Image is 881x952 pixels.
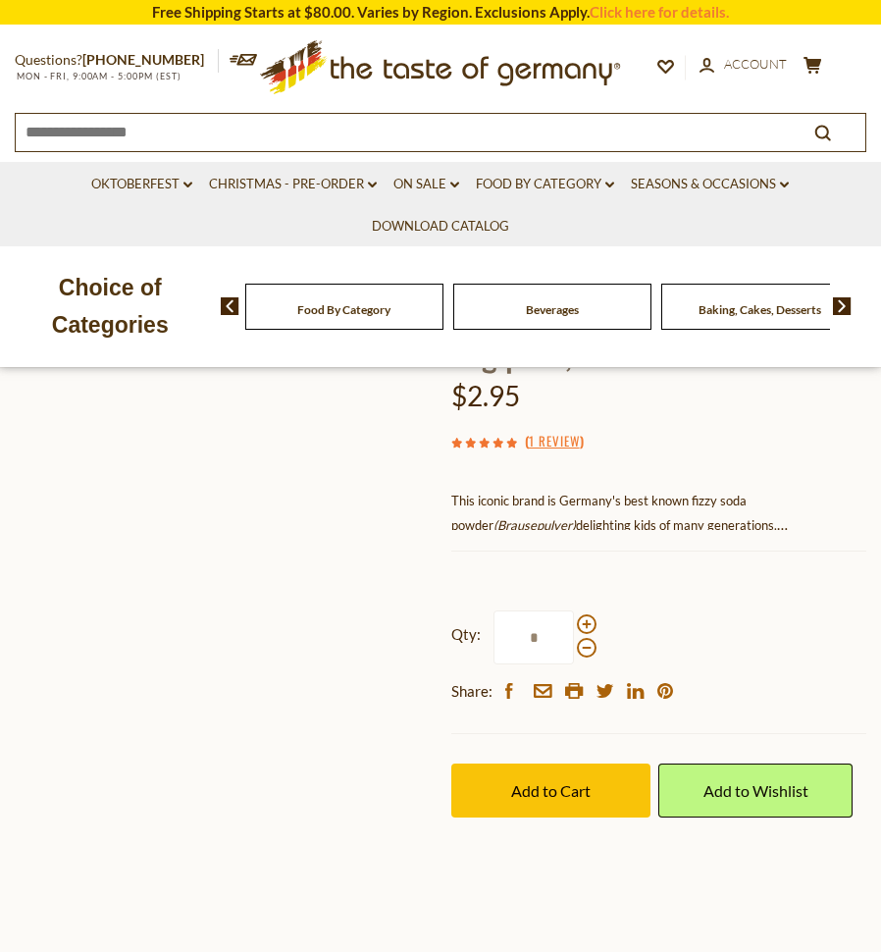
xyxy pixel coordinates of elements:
a: Baking, Cakes, Desserts [699,302,821,317]
span: ( ) [525,431,584,450]
span: MON - FRI, 9:00AM - 5:00PM (EST) [15,71,181,81]
a: Download Catalog [372,216,509,238]
a: On Sale [393,174,459,195]
a: Click here for details. [590,3,729,21]
a: Food By Category [476,174,614,195]
strong: Qty: [451,622,481,647]
span: This iconic brand is Germany's best known fizzy soda powder delighting kids of many generations. [451,493,788,533]
img: previous arrow [221,297,239,315]
em: (Brausepulver) [493,517,576,533]
span: Share: [451,679,492,704]
input: Qty: [493,610,574,664]
a: Add to Wishlist [658,764,853,818]
a: 1 Review [529,431,580,452]
p: Questions? [15,48,219,73]
a: Account [700,54,787,76]
a: Food By Category [297,302,390,317]
a: Beverages [526,302,579,317]
span: $2.95 [451,379,520,412]
a: Christmas - PRE-ORDER [209,174,377,195]
a: [PHONE_NUMBER] [82,51,204,68]
a: Oktoberfest [91,174,192,195]
button: Add to Cart [451,764,650,818]
a: Seasons & Occasions [631,174,789,195]
span: Add to Cart [511,781,591,800]
span: Account [724,56,787,72]
img: next arrow [833,297,852,315]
